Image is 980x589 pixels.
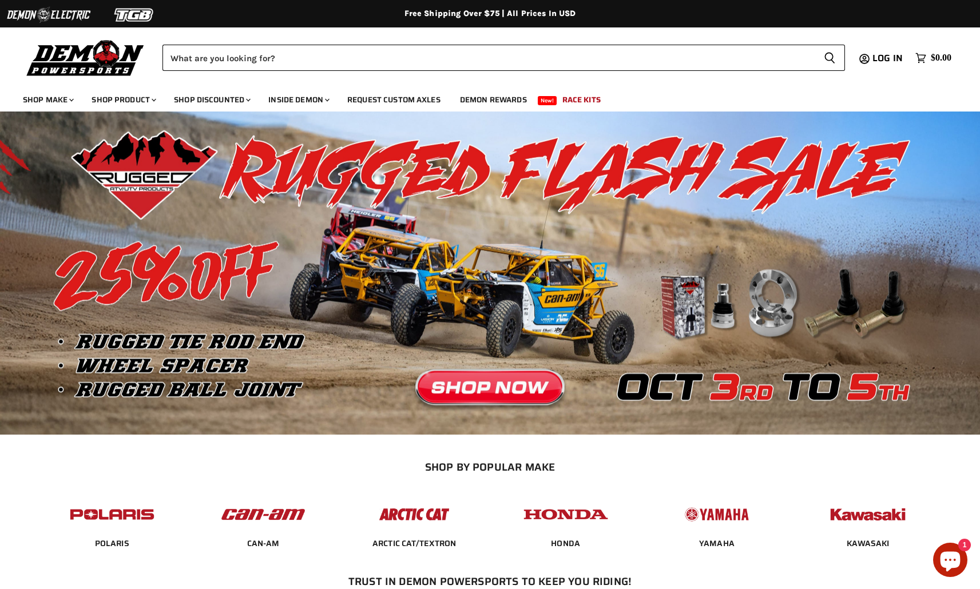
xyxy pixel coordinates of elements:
[14,83,949,112] ul: Main menu
[867,53,910,63] a: Log in
[815,45,845,71] button: Search
[699,538,735,550] span: YAMAHA
[847,538,889,548] a: KAWASAKI
[521,497,610,532] img: POPULAR_MAKE_logo_4_4923a504-4bac-4306-a1be-165a52280178.jpg
[699,538,735,548] a: YAMAHA
[372,538,457,550] span: ARCTIC CAT/TEXTRON
[33,9,948,19] div: Free Shipping Over $75 | All Prices In USD
[672,497,761,532] img: POPULAR_MAKE_logo_5_20258e7f-293c-4aac-afa8-159eaa299126.jpg
[162,45,815,71] input: Search
[59,575,921,587] h2: Trust In Demon Powersports To Keep You Riding!
[551,538,580,548] a: HONDA
[23,37,148,78] img: Demon Powersports
[14,88,81,112] a: Shop Make
[162,45,845,71] form: Product
[538,96,557,105] span: New!
[247,538,280,550] span: CAN-AM
[931,53,951,63] span: $0.00
[930,543,971,580] inbox-online-store-chat: Shopify online store chat
[95,538,129,550] span: POLARIS
[551,538,580,550] span: HONDA
[847,538,889,550] span: KAWASAKI
[219,497,308,532] img: POPULAR_MAKE_logo_1_adc20308-ab24-48c4-9fac-e3c1a623d575.jpg
[6,4,92,26] img: Demon Electric Logo 2
[95,538,129,548] a: POLARIS
[68,497,157,532] img: POPULAR_MAKE_logo_2_dba48cf1-af45-46d4-8f73-953a0f002620.jpg
[260,88,336,112] a: Inside Demon
[247,538,280,548] a: CAN-AM
[339,88,449,112] a: Request Custom Axles
[83,88,163,112] a: Shop Product
[46,461,934,473] h2: SHOP BY POPULAR MAKE
[92,4,177,26] img: TGB Logo 2
[165,88,257,112] a: Shop Discounted
[872,51,903,65] span: Log in
[910,50,957,66] a: $0.00
[554,88,609,112] a: Race Kits
[451,88,535,112] a: Demon Rewards
[370,497,459,532] img: POPULAR_MAKE_logo_3_027535af-6171-4c5e-a9bc-f0eccd05c5d6.jpg
[823,497,912,532] img: POPULAR_MAKE_logo_6_76e8c46f-2d1e-4ecc-b320-194822857d41.jpg
[372,538,457,548] a: ARCTIC CAT/TEXTRON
